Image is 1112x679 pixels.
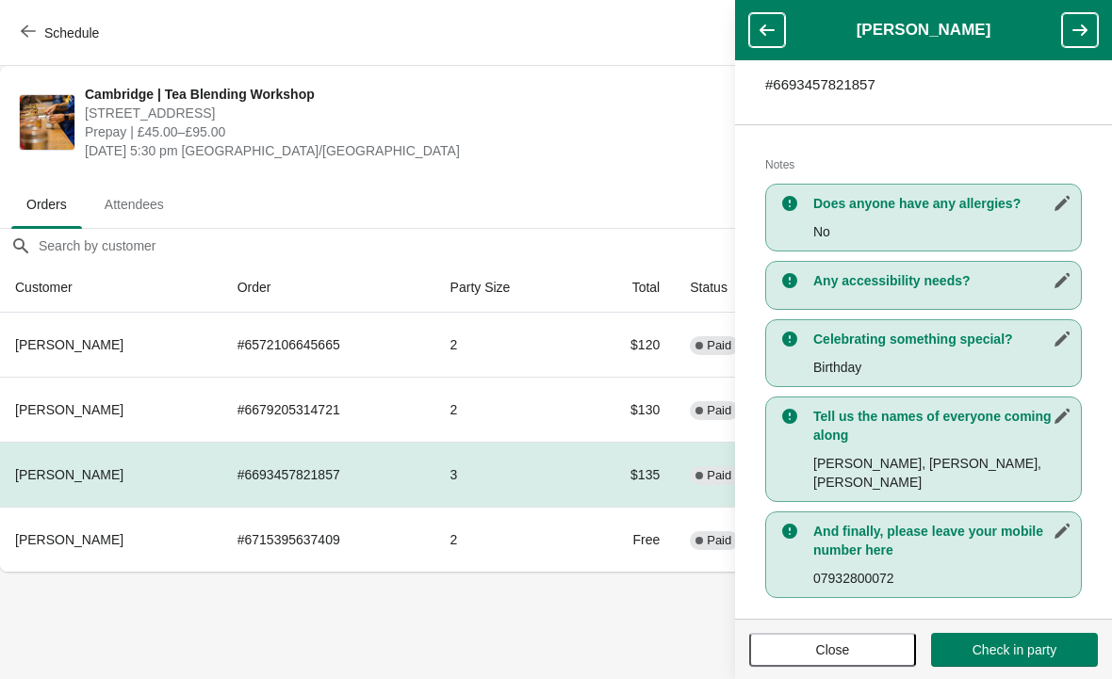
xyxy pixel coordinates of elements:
[973,642,1056,657] span: Check in party
[813,222,1071,241] p: No
[44,25,99,40] span: Schedule
[813,454,1071,492] p: [PERSON_NAME], [PERSON_NAME], [PERSON_NAME]
[931,633,1098,667] button: Check in party
[580,313,675,377] td: $120
[675,263,802,313] th: Status
[435,263,580,313] th: Party Size
[813,522,1071,559] h3: And finally, please leave your mobile number here
[785,21,1062,40] h1: [PERSON_NAME]
[222,263,435,313] th: Order
[765,75,1082,94] p: # 6693457821857
[813,271,1071,290] h3: Any accessibility needs?
[15,467,123,482] span: [PERSON_NAME]
[15,402,123,417] span: [PERSON_NAME]
[15,337,123,352] span: [PERSON_NAME]
[222,507,435,572] td: # 6715395637409
[813,358,1071,377] p: Birthday
[9,16,114,50] button: Schedule
[580,442,675,507] td: $135
[580,507,675,572] td: Free
[85,104,757,122] span: [STREET_ADDRESS]
[813,330,1071,348] h3: Celebrating something special?
[20,95,74,150] img: Cambridge | Tea Blending Workshop
[765,155,1082,174] h2: Notes
[90,187,179,221] span: Attendees
[15,532,123,547] span: [PERSON_NAME]
[707,338,731,353] span: Paid
[749,633,916,667] button: Close
[580,377,675,442] td: $130
[707,403,731,418] span: Paid
[11,187,82,221] span: Orders
[222,377,435,442] td: # 6679205314721
[707,533,731,548] span: Paid
[222,313,435,377] td: # 6572106645665
[580,263,675,313] th: Total
[85,85,757,104] span: Cambridge | Tea Blending Workshop
[38,229,1112,263] input: Search by customer
[707,468,731,483] span: Paid
[813,194,1071,213] h3: Does anyone have any allergies?
[435,442,580,507] td: 3
[222,442,435,507] td: # 6693457821857
[816,642,850,657] span: Close
[85,141,757,160] span: [DATE] 5:30 pm [GEOGRAPHIC_DATA]/[GEOGRAPHIC_DATA]
[435,507,580,572] td: 2
[435,377,580,442] td: 2
[435,313,580,377] td: 2
[85,122,757,141] span: Prepay | £45.00–£95.00
[813,407,1071,445] h3: Tell us the names of everyone coming along
[813,569,1071,588] p: 07932800072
